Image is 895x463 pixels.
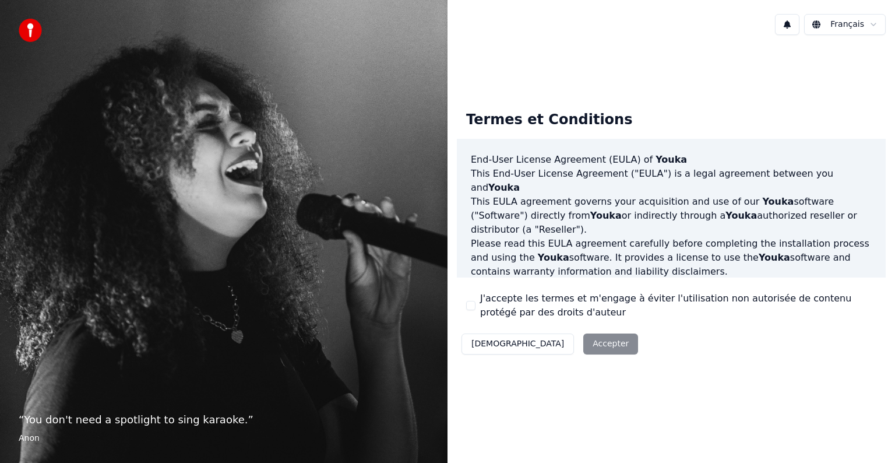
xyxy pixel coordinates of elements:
[457,101,642,139] div: Termes et Conditions
[471,195,872,237] p: This EULA agreement governs your acquisition and use of our software ("Software") directly from o...
[471,153,872,167] h3: End-User License Agreement (EULA) of
[480,292,876,320] label: J'accepte les termes et m'engage à éviter l'utilisation non autorisée de contenu protégé par des ...
[656,154,687,165] span: Youka
[19,412,429,428] p: “ You don't need a spotlight to sing karaoke. ”
[538,252,569,263] span: Youka
[759,252,790,263] span: Youka
[725,210,757,221] span: Youka
[471,237,872,279] p: Please read this EULA agreement carefully before completing the installation process and using th...
[762,196,794,207] span: Youka
[19,19,42,42] img: youka
[488,182,520,193] span: Youka
[590,210,622,221] span: Youka
[471,167,872,195] p: This End-User License Agreement ("EULA") is a legal agreement between you and
[461,334,574,355] button: [DEMOGRAPHIC_DATA]
[19,433,429,444] footer: Anon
